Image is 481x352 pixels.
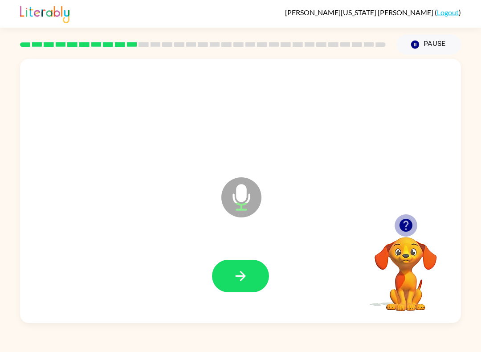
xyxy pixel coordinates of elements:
[285,8,435,16] span: [PERSON_NAME][US_STATE] [PERSON_NAME]
[285,8,461,16] div: ( )
[361,223,450,312] video: Your browser must support playing .mp4 files to use Literably. Please try using another browser.
[20,4,69,23] img: Literably
[437,8,459,16] a: Logout
[396,34,461,55] button: Pause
